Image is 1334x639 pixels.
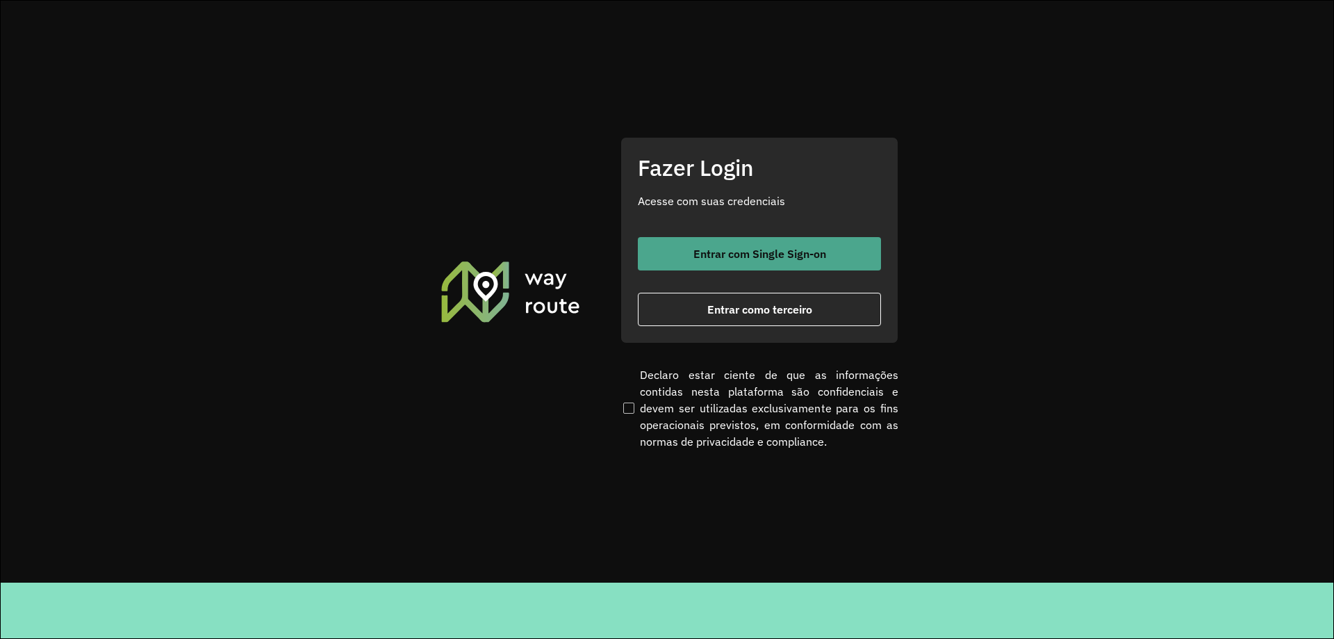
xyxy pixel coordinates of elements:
[620,366,898,450] label: Declaro estar ciente de que as informações contidas nesta plataforma são confidenciais e devem se...
[638,193,881,209] p: Acesse com suas credenciais
[638,154,881,181] h2: Fazer Login
[707,304,812,315] span: Entrar como terceiro
[439,259,582,323] img: Roteirizador AmbevTech
[693,248,826,259] span: Entrar com Single Sign-on
[638,237,881,270] button: button
[638,293,881,326] button: button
